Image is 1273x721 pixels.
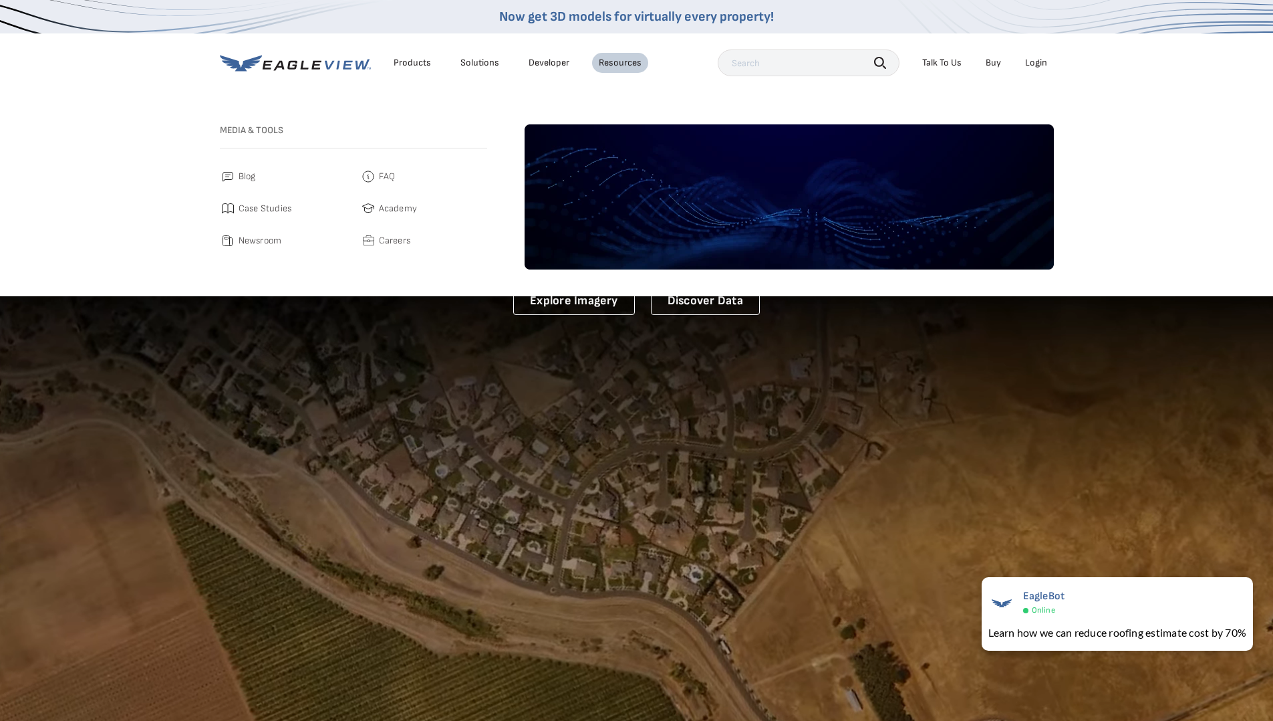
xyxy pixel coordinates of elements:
[1023,590,1065,603] span: EagleBot
[220,169,236,185] img: blog.svg
[529,57,569,69] a: Developer
[988,590,1015,617] img: EagleBot
[360,169,487,185] a: FAQ
[499,9,774,25] a: Now get 3D models for virtually every property!
[513,288,635,315] a: Explore Imagery
[220,169,347,185] a: Blog
[220,124,487,136] h3: Media & Tools
[239,201,292,217] span: Case Studies
[360,201,487,217] a: Academy
[922,57,962,69] div: Talk To Us
[220,233,347,249] a: Newsroom
[360,233,487,249] a: Careers
[651,288,760,315] a: Discover Data
[220,233,236,249] img: newsroom.svg
[220,201,236,217] img: case_studies.svg
[1032,605,1055,615] span: Online
[988,625,1246,641] div: Learn how we can reduce roofing estimate cost by 70%
[986,57,1001,69] a: Buy
[1025,57,1047,69] div: Login
[379,169,396,185] span: FAQ
[239,169,256,185] span: Blog
[220,201,347,217] a: Case Studies
[239,233,282,249] span: Newsroom
[599,57,642,69] div: Resources
[379,233,411,249] span: Careers
[360,233,376,249] img: careers.svg
[460,57,499,69] div: Solutions
[525,124,1054,270] img: default-image.webp
[360,169,376,185] img: faq.svg
[394,57,431,69] div: Products
[718,49,899,76] input: Search
[379,201,418,217] span: Academy
[360,201,376,217] img: academy.svg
